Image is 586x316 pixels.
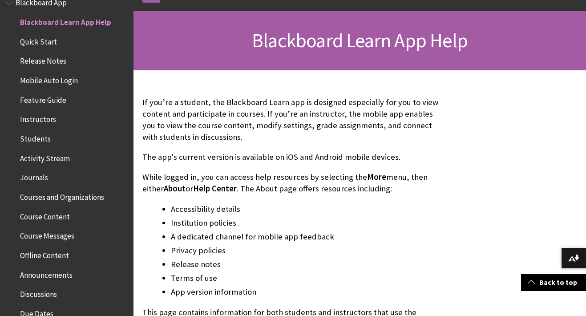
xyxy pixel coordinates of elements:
li: App version information [171,286,445,298]
span: Course Content [20,209,70,221]
span: Course Messages [20,229,74,241]
span: Blackboard Learn App Help [252,28,468,53]
span: Offline Content [20,248,69,260]
span: Help Center [193,183,237,194]
span: Quick Start [20,34,57,46]
span: Discussions [20,287,57,299]
p: While logged in, you can access help resources by selecting the menu, then either or . The About ... [142,171,445,194]
span: Announcements [20,267,73,280]
li: Accessibility details [171,203,445,215]
span: About [164,183,186,194]
span: Journals [20,170,48,182]
li: Terms of use [171,272,445,284]
span: Activity Stream [20,151,70,163]
li: Privacy policies [171,244,445,257]
p: If you’re a student, the Blackboard Learn app is designed especially for you to view content and ... [142,97,445,143]
li: Institution policies [171,217,445,229]
li: A dedicated channel for mobile app feedback [171,231,445,243]
span: Feature Guide [20,93,66,105]
li: Release notes [171,258,445,271]
p: The app's current version is available on iOS and Android mobile devices. [142,151,445,163]
span: More [367,172,386,182]
span: Mobile Auto Login [20,73,78,85]
a: Back to top [521,274,586,291]
span: Instructors [20,112,56,124]
span: Students [20,131,51,143]
span: Release Notes [20,54,66,66]
span: Courses and Organizations [20,190,104,202]
span: Blackboard Learn App Help [20,15,111,27]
